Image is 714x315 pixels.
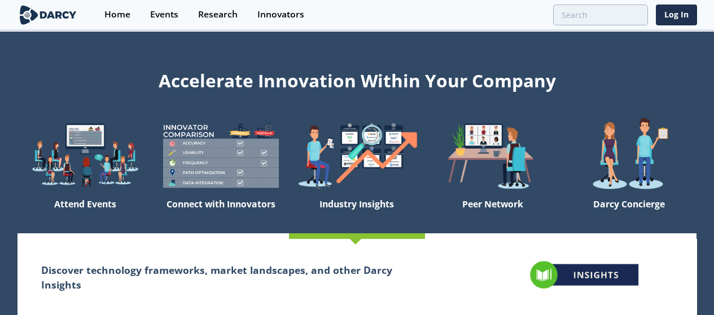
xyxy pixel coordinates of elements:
[561,194,697,233] div: Darcy Concierge
[561,117,697,193] img: welcome-concierge-wide-20dccca83e9cbdbb601deee24fb8df72.png
[425,194,561,233] div: Peer Network
[17,5,79,25] img: logo-wide.svg
[289,117,425,193] img: welcome-find-a12191a34a96034fcac36f4ff4d37733.png
[553,5,648,25] input: Advanced Search
[150,10,178,19] div: Events
[104,10,130,19] div: Home
[17,117,154,193] img: welcome-explore-560578ff38cea7c86bcfe544b5e45342.png
[17,63,697,94] div: Accelerate Innovation Within Your Company
[257,10,304,19] div: Innovators
[17,194,154,233] div: Attend Events
[153,194,289,233] div: Connect with Innovators
[425,117,561,193] img: welcome-attend-b816887fc24c32c29d1763c6e0ddb6e6.png
[289,194,425,233] div: Industry Insights
[153,117,289,193] img: welcome-compare-1b687586299da8f117b7ac84fd957760.png
[41,263,401,292] h2: Discover technology frameworks, market landscapes, and other Darcy Insights
[656,5,697,25] a: Log In
[198,10,238,19] div: Research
